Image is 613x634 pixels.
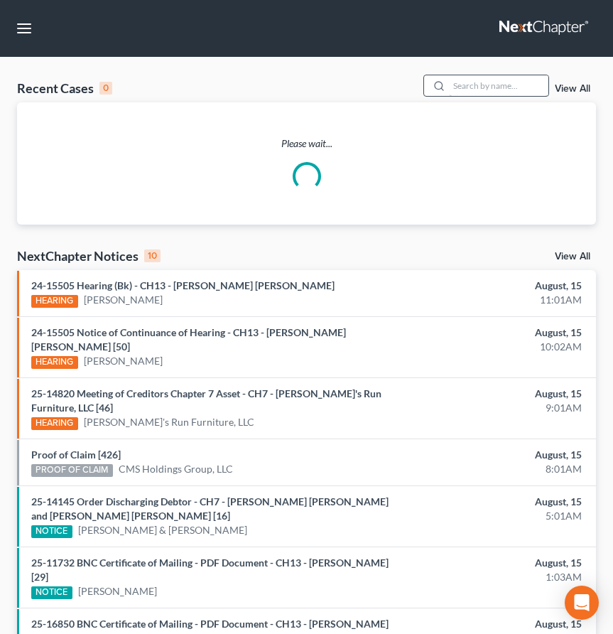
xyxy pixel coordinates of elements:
[84,354,163,368] a: [PERSON_NAME]
[408,462,582,476] div: 8:01AM
[408,448,582,462] div: August, 15
[449,75,548,96] input: Search by name...
[17,136,596,151] p: Please wait...
[84,293,163,307] a: [PERSON_NAME]
[408,509,582,523] div: 5:01AM
[408,387,582,401] div: August, 15
[78,584,157,598] a: [PERSON_NAME]
[408,293,582,307] div: 11:01AM
[78,523,247,537] a: [PERSON_NAME] & [PERSON_NAME]
[408,570,582,584] div: 1:03AM
[31,448,121,461] a: Proof of Claim [426]
[31,387,381,414] a: 25-14820 Meeting of Creditors Chapter 7 Asset - CH7 - [PERSON_NAME]'s Run Furniture, LLC [46]
[31,356,78,369] div: HEARING
[408,279,582,293] div: August, 15
[31,495,389,522] a: 25-14145 Order Discharging Debtor - CH7 - [PERSON_NAME] [PERSON_NAME] and [PERSON_NAME] [PERSON_N...
[408,326,582,340] div: August, 15
[31,417,78,430] div: HEARING
[31,326,346,353] a: 24-15505 Notice of Continuance of Hearing - CH13 - [PERSON_NAME] [PERSON_NAME] [50]
[408,556,582,570] div: August, 15
[31,586,72,599] div: NOTICE
[408,617,582,631] div: August, 15
[565,586,599,620] div: Open Intercom Messenger
[31,295,78,308] div: HEARING
[31,464,113,477] div: PROOF OF CLAIM
[408,401,582,415] div: 9:01AM
[408,340,582,354] div: 10:02AM
[555,84,590,94] a: View All
[31,279,335,291] a: 24-15505 Hearing (Bk) - CH13 - [PERSON_NAME] [PERSON_NAME]
[31,525,72,538] div: NOTICE
[555,252,590,262] a: View All
[17,80,112,97] div: Recent Cases
[17,247,161,264] div: NextChapter Notices
[119,462,233,476] a: CMS Holdings Group, LLC
[99,82,112,95] div: 0
[144,249,161,262] div: 10
[31,557,389,583] a: 25-11732 BNC Certificate of Mailing - PDF Document - CH13 - [PERSON_NAME] [29]
[408,495,582,509] div: August, 15
[84,415,254,429] a: [PERSON_NAME]'s Run Furniture, LLC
